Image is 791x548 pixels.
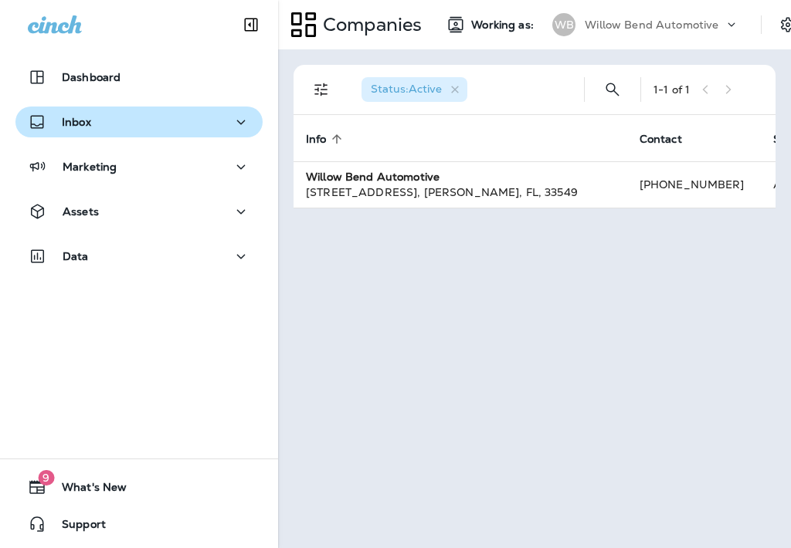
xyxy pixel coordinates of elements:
[306,133,327,146] span: Info
[552,13,575,36] div: WB
[46,518,106,536] span: Support
[15,196,263,227] button: Assets
[471,19,537,32] span: Working as:
[306,132,347,146] span: Info
[15,472,263,502] button: 9What's New
[62,71,121,83] p: Dashboard
[654,83,690,96] div: 1 - 1 of 1
[15,62,263,93] button: Dashboard
[38,470,54,485] span: 9
[627,161,762,208] td: [PHONE_NUMBER]
[15,241,263,272] button: Data
[306,74,337,105] button: Filters
[15,107,263,137] button: Inbox
[63,250,89,262] p: Data
[62,116,91,128] p: Inbox
[317,13,422,36] p: Companies
[362,77,467,102] div: Status:Active
[306,170,440,184] strong: Willow Bend Automotive
[229,9,273,40] button: Collapse Sidebar
[585,19,718,31] p: Willow Bend Automotive
[15,151,263,182] button: Marketing
[597,74,628,105] button: Search Companies
[46,481,127,499] span: What's New
[640,133,682,146] span: Contact
[63,205,99,218] p: Assets
[63,161,117,173] p: Marketing
[640,132,702,146] span: Contact
[306,184,615,200] div: [STREET_ADDRESS] , [PERSON_NAME] , FL , 33549
[15,509,263,540] button: Support
[371,82,442,96] span: Status : Active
